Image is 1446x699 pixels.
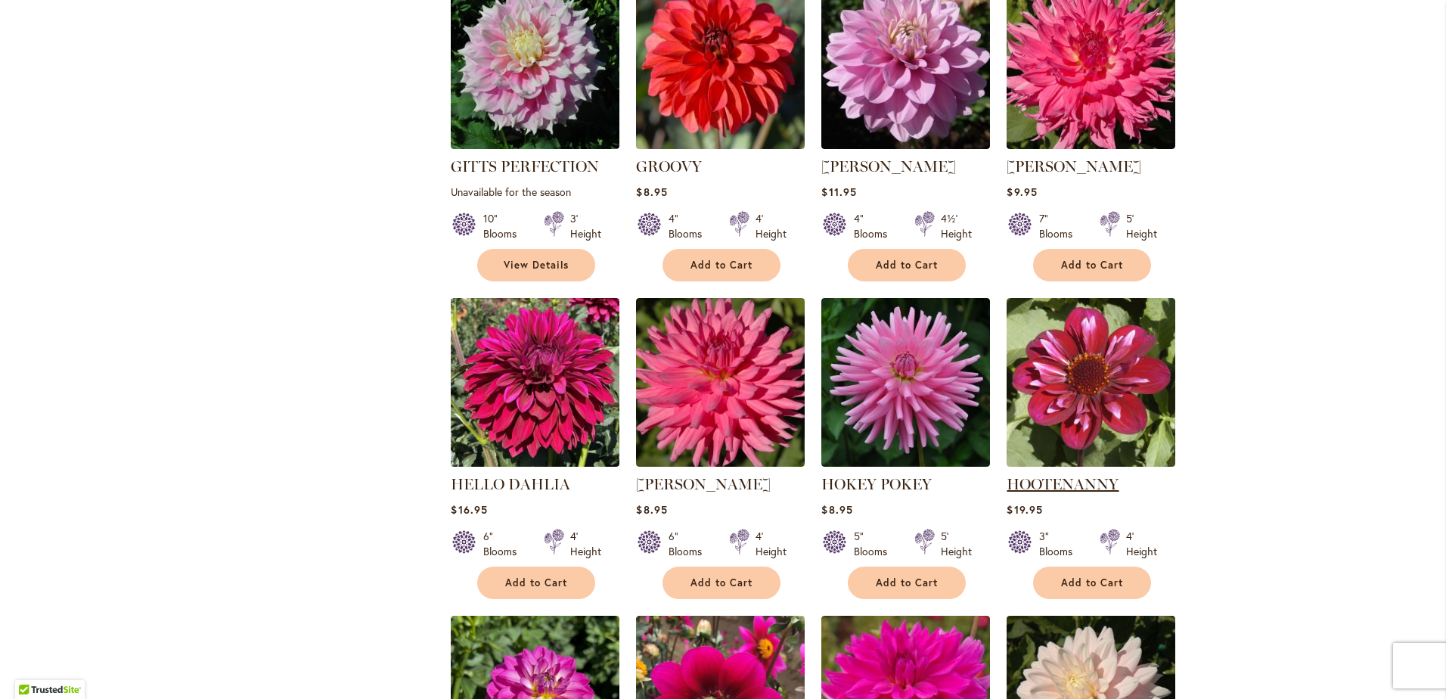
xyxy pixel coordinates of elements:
[570,211,601,241] div: 3' Height
[821,157,956,176] a: [PERSON_NAME]
[821,502,852,517] span: $8.95
[854,529,896,559] div: 5" Blooms
[636,185,667,199] span: $8.95
[690,259,752,272] span: Add to Cart
[669,529,711,559] div: 6" Blooms
[1007,455,1175,470] a: HOOTENANNY
[1061,576,1123,589] span: Add to Cart
[848,249,966,281] button: Add to Cart
[1007,185,1037,199] span: $9.95
[483,529,526,559] div: 6" Blooms
[821,138,990,152] a: HEATHER FEATHER
[1126,211,1157,241] div: 5' Height
[1007,502,1042,517] span: $19.95
[11,645,54,688] iframe: Launch Accessibility Center
[451,455,619,470] a: Hello Dahlia
[821,455,990,470] a: HOKEY POKEY
[941,529,972,559] div: 5' Height
[876,576,938,589] span: Add to Cart
[636,298,805,467] img: HERBERT SMITH
[504,259,569,272] span: View Details
[662,567,780,599] button: Add to Cart
[941,211,972,241] div: 4½' Height
[636,475,771,493] a: [PERSON_NAME]
[876,259,938,272] span: Add to Cart
[636,138,805,152] a: GROOVY
[1033,249,1151,281] button: Add to Cart
[451,157,599,176] a: GITTS PERFECTION
[451,138,619,152] a: GITTS PERFECTION
[690,576,752,589] span: Add to Cart
[821,475,932,493] a: HOKEY POKEY
[636,455,805,470] a: HERBERT SMITH
[477,249,595,281] a: View Details
[821,185,856,199] span: $11.95
[483,211,526,241] div: 10" Blooms
[451,502,487,517] span: $16.95
[1007,157,1141,176] a: [PERSON_NAME]
[756,529,787,559] div: 4' Height
[1007,138,1175,152] a: HELEN RICHMOND
[636,502,667,517] span: $8.95
[662,249,780,281] button: Add to Cart
[451,185,619,199] p: Unavailable for the season
[570,529,601,559] div: 4' Height
[756,211,787,241] div: 4' Height
[848,567,966,599] button: Add to Cart
[821,298,990,467] img: HOKEY POKEY
[1061,259,1123,272] span: Add to Cart
[669,211,711,241] div: 4" Blooms
[1039,211,1081,241] div: 7" Blooms
[451,475,570,493] a: HELLO DAHLIA
[1007,475,1119,493] a: HOOTENANNY
[1126,529,1157,559] div: 4' Height
[505,576,567,589] span: Add to Cart
[451,298,619,467] img: Hello Dahlia
[1007,298,1175,467] img: HOOTENANNY
[1033,567,1151,599] button: Add to Cart
[636,157,702,176] a: GROOVY
[854,211,896,241] div: 4" Blooms
[1039,529,1081,559] div: 3" Blooms
[477,567,595,599] button: Add to Cart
